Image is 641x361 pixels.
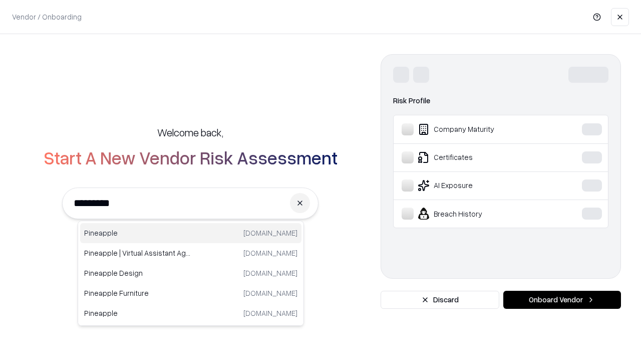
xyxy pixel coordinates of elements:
[84,308,191,318] p: Pineapple
[243,288,297,298] p: [DOMAIN_NAME]
[243,248,297,258] p: [DOMAIN_NAME]
[84,248,191,258] p: Pineapple | Virtual Assistant Agency
[393,95,608,107] div: Risk Profile
[84,228,191,238] p: Pineapple
[44,147,338,167] h2: Start A New Vendor Risk Assessment
[12,12,82,22] p: Vendor / Onboarding
[381,291,499,309] button: Discard
[402,179,551,192] div: AI Exposure
[243,228,297,238] p: [DOMAIN_NAME]
[402,208,551,220] div: Breach History
[402,151,551,163] div: Certificates
[78,221,304,326] div: Suggestions
[157,125,223,139] h5: Welcome back,
[84,288,191,298] p: Pineapple Furniture
[84,268,191,278] p: Pineapple Design
[243,268,297,278] p: [DOMAIN_NAME]
[402,123,551,135] div: Company Maturity
[243,308,297,318] p: [DOMAIN_NAME]
[503,291,621,309] button: Onboard Vendor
